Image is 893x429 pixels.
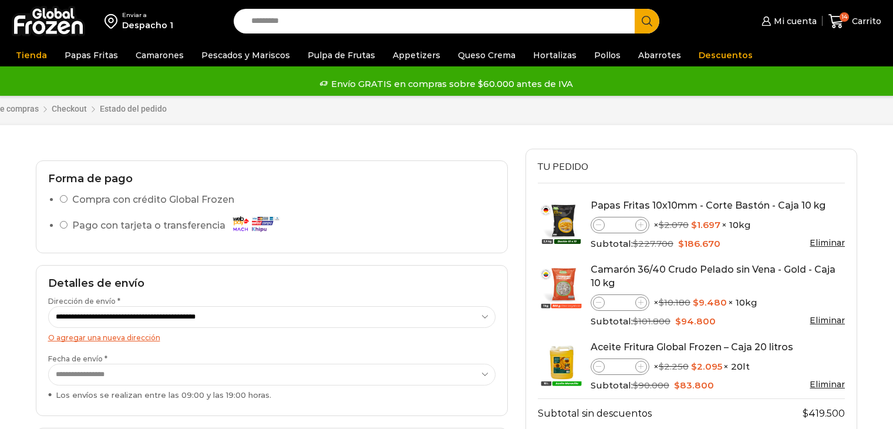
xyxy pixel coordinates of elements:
[527,44,582,66] a: Hortalizas
[771,15,817,27] span: Mi cuenta
[810,237,845,248] a: Eliminar
[633,380,669,391] bdi: 90.000
[693,297,699,308] span: $
[659,361,664,372] span: $
[387,44,446,66] a: Appetizers
[674,380,714,391] bdi: 83.800
[591,217,845,233] div: × × 10kg
[48,354,496,401] label: Fecha de envío *
[605,360,635,374] input: Product quantity
[659,219,664,230] span: $
[591,264,835,289] a: Camarón 36/40 Crudo Pelado sin Vena - Gold - Caja 10 kg
[538,398,757,427] th: Subtotal sin descuentos
[10,44,53,66] a: Tienda
[803,408,808,419] span: $
[130,44,190,66] a: Camarones
[591,200,825,211] a: Papas Fritas 10x10mm - Corte Bastón - Caja 10 kg
[591,315,845,328] div: Subtotal:
[591,237,845,250] div: Subtotal:
[105,11,122,31] img: address-field-icon.svg
[633,316,638,327] span: $
[810,379,845,390] a: Eliminar
[59,44,124,66] a: Papas Fritas
[840,12,849,22] span: 14
[675,316,716,327] bdi: 94.800
[48,173,496,186] h2: Forma de pago
[759,9,816,33] a: Mi cuenta
[48,306,496,328] select: Dirección de envío *
[632,44,687,66] a: Abarrotes
[635,9,659,33] button: Search button
[674,380,680,391] span: $
[691,219,697,230] span: $
[691,219,720,230] bdi: 1.697
[693,44,759,66] a: Descuentos
[605,296,635,310] input: Product quantity
[633,380,638,391] span: $
[605,218,635,232] input: Product quantity
[693,297,727,308] bdi: 9.480
[48,296,496,328] label: Dirección de envío *
[633,238,638,249] span: $
[633,238,673,249] bdi: 227.700
[691,361,697,372] span: $
[591,358,845,375] div: × × 20lt
[452,44,521,66] a: Queso Crema
[659,297,690,308] bdi: 10.180
[591,379,845,392] div: Subtotal:
[678,238,684,249] span: $
[48,277,496,290] h2: Detalles de envío
[196,44,296,66] a: Pescados y Mariscos
[48,364,496,386] select: Fecha de envío * Los envíos se realizan entre las 09:00 y las 19:00 horas.
[659,219,689,230] bdi: 2.070
[48,390,496,401] div: Los envíos se realizan entre las 09:00 y las 19:00 horas.
[828,8,881,35] a: 14 Carrito
[633,316,670,327] bdi: 101.800
[48,333,160,342] a: O agregar una nueva dirección
[591,341,793,353] a: Aceite Fritura Global Frozen – Caja 20 litros
[229,213,282,234] img: Pago con tarjeta o transferencia
[691,361,722,372] bdi: 2.095
[659,361,689,372] bdi: 2.250
[803,408,845,419] bdi: 419.500
[849,15,881,27] span: Carrito
[810,315,845,326] a: Eliminar
[302,44,381,66] a: Pulpa de Frutas
[659,297,664,308] span: $
[675,316,681,327] span: $
[678,238,720,249] bdi: 186.670
[122,11,173,19] div: Enviar a
[122,19,173,31] div: Despacho 1
[538,160,588,173] span: Tu pedido
[588,44,626,66] a: Pollos
[72,216,285,236] label: Pago con tarjeta o transferencia
[591,294,845,311] div: × × 10kg
[72,192,234,209] label: Compra con crédito Global Frozen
